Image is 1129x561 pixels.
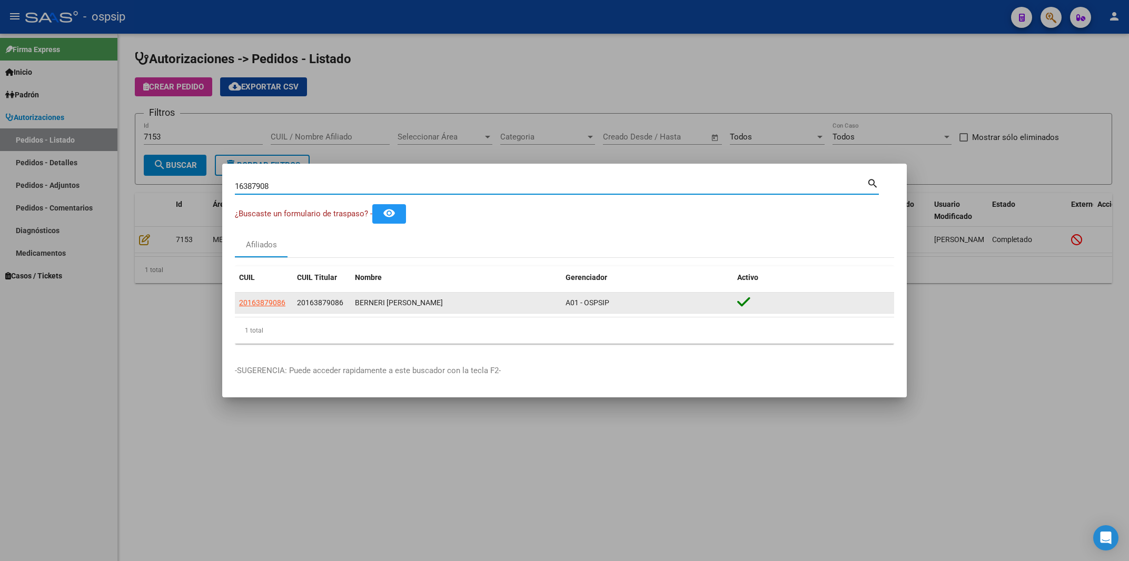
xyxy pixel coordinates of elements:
[235,209,372,218] span: ¿Buscaste un formulario de traspaso? -
[297,273,337,282] span: CUIL Titular
[867,176,879,189] mat-icon: search
[239,273,255,282] span: CUIL
[235,317,894,344] div: 1 total
[239,298,285,307] span: 20163879086
[297,298,343,307] span: 20163879086
[246,239,277,251] div: Afiliados
[355,273,382,282] span: Nombre
[566,273,607,282] span: Gerenciador
[293,266,351,289] datatable-header-cell: CUIL Titular
[733,266,894,289] datatable-header-cell: Activo
[235,266,293,289] datatable-header-cell: CUIL
[351,266,561,289] datatable-header-cell: Nombre
[1093,525,1118,550] div: Open Intercom Messenger
[235,365,894,377] p: -SUGERENCIA: Puede acceder rapidamente a este buscador con la tecla F2-
[383,207,395,219] mat-icon: remove_red_eye
[566,298,609,307] span: A01 - OSPSIP
[355,297,557,309] div: BERNERI [PERSON_NAME]
[737,273,758,282] span: Activo
[561,266,733,289] datatable-header-cell: Gerenciador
